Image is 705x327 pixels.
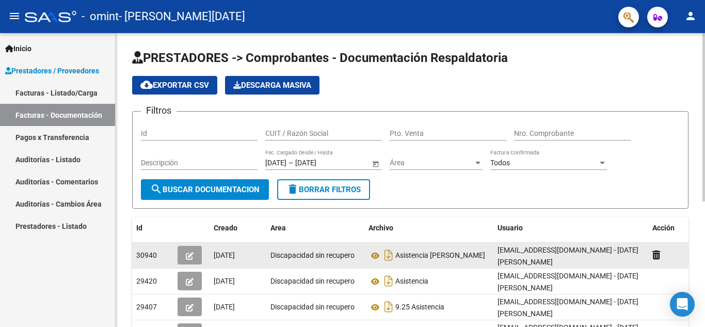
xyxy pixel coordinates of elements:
span: Exportar CSV [140,81,209,90]
span: [DATE] [214,303,235,311]
div: Open Intercom Messenger [670,292,695,317]
span: Borrar Filtros [286,185,361,194]
span: Usuario [498,224,523,232]
span: Área [390,159,473,167]
span: 29407 [136,303,157,311]
button: Open calendar [370,158,381,169]
button: Descarga Masiva [225,76,319,95]
mat-icon: search [150,183,163,195]
span: 9.25 Asistencia [395,303,444,312]
i: Descargar documento [382,299,395,315]
datatable-header-cell: Acción [648,217,700,239]
mat-icon: delete [286,183,299,195]
mat-icon: menu [8,10,21,22]
i: Descargar documento [382,273,395,289]
h3: Filtros [141,103,177,118]
button: Buscar Documentacion [141,179,269,200]
input: Fecha inicio [265,159,286,167]
span: [EMAIL_ADDRESS][DOMAIN_NAME] - [DATE][PERSON_NAME] [498,272,638,292]
button: Exportar CSV [132,76,217,95]
span: Inicio [5,43,31,54]
span: Creado [214,224,237,232]
span: Archivo [368,224,393,232]
datatable-header-cell: Area [266,217,364,239]
span: – [289,159,293,167]
span: [DATE] [214,277,235,285]
i: Descargar documento [382,247,395,263]
span: Buscar Documentacion [150,185,260,194]
input: Fecha fin [295,159,346,167]
span: Discapacidad sin recupero [270,303,355,311]
mat-icon: cloud_download [140,79,153,91]
span: [EMAIL_ADDRESS][DOMAIN_NAME] - [DATE][PERSON_NAME] [498,246,638,266]
span: [EMAIL_ADDRESS][DOMAIN_NAME] - [DATE][PERSON_NAME] [498,298,638,318]
app-download-masive: Descarga masiva de comprobantes (adjuntos) [225,76,319,95]
span: - omint [82,5,119,28]
span: 30940 [136,251,157,259]
span: Acción [652,224,675,232]
datatable-header-cell: Creado [210,217,266,239]
span: Discapacidad sin recupero [270,251,355,259]
span: 29420 [136,277,157,285]
span: - [PERSON_NAME][DATE] [119,5,245,28]
span: Area [270,224,286,232]
button: Borrar Filtros [277,179,370,200]
span: Asistencia [395,277,428,286]
span: Id [136,224,142,232]
span: Asistencia [PERSON_NAME] [395,252,485,260]
datatable-header-cell: Archivo [364,217,493,239]
span: Todos [490,159,510,167]
span: Descarga Masiva [233,81,311,90]
datatable-header-cell: Usuario [493,217,648,239]
span: Discapacidad sin recupero [270,277,355,285]
span: Prestadores / Proveedores [5,65,99,76]
mat-icon: person [684,10,697,22]
span: PRESTADORES -> Comprobantes - Documentación Respaldatoria [132,51,508,65]
span: [DATE] [214,251,235,259]
datatable-header-cell: Id [132,217,173,239]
